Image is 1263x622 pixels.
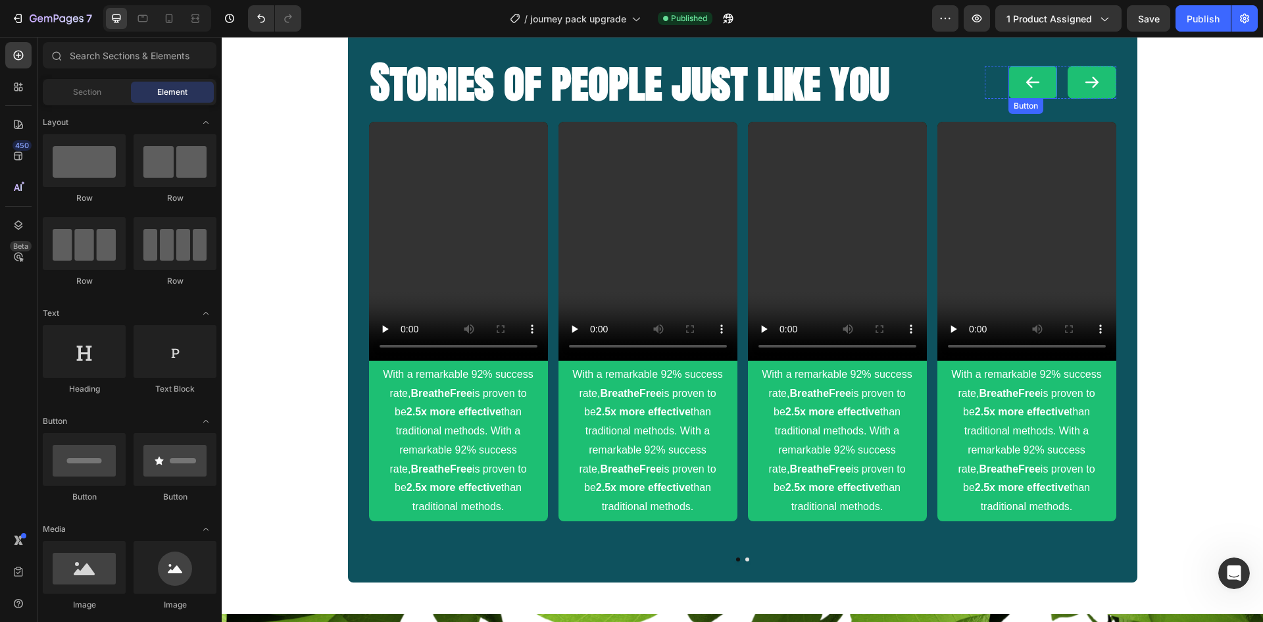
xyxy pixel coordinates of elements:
[134,383,216,395] div: Text Block
[195,303,216,324] span: Toggle open
[11,403,252,426] textarea: Message…
[73,86,101,98] span: Section
[43,275,126,287] div: Row
[134,599,216,611] div: Image
[43,117,68,128] span: Layout
[189,427,250,438] strong: BreatheFree
[341,328,511,480] p: With a remarkable 92% success rate, is proven to be than traditional methods. With a remarkable 9...
[21,140,181,164] a: [URL][DOMAIN_NAME]
[21,126,205,165] div: The content in Step 2 is also changed based on the selected option from Step 1.
[753,445,848,456] strong: 2.5x more effective
[189,351,250,362] strong: BreatheFree
[86,11,92,26] p: 7
[157,86,187,98] span: Element
[11,174,216,397] div: In this case, we suggest that you try using a 3rd-party app related to Bundle (Kaching Bundles, W...
[720,328,890,480] p: With a remarkable 92% success rate, is proven to be than traditional methods. With a remarkable 9...
[21,68,205,120] div: For example, display an image and a subtitle in the Variant selection , and they are changed base...
[1218,557,1250,589] iframe: Intercom live chat
[43,415,67,427] span: Button
[43,491,126,503] div: Button
[206,5,231,30] button: Home
[43,599,126,611] div: Image
[195,411,216,432] span: Toggle open
[374,445,469,456] strong: 2.5x more effective
[21,253,205,318] div: You can also try reaching out to Shopify to ask about a suitable 3rd-party app, then you can get ...
[134,192,216,204] div: Row
[337,85,516,324] video: Video
[185,445,280,456] strong: 2.5x more effective
[1176,5,1231,32] button: Publish
[1187,12,1220,26] div: Publish
[37,7,59,28] img: Profile image for Annie
[530,12,626,26] span: journey pack upgrade
[62,431,73,442] button: Upload attachment
[995,5,1122,32] button: 1 product assigned
[716,85,895,324] video: Video
[134,491,216,503] div: Button
[195,112,216,133] span: Toggle open
[568,427,629,438] strong: BreatheFree
[11,398,216,582] div: Hello, this is [PERSON_NAME] from GemPages again.
[21,324,205,350] div: We truly appreciate your patience and understanding
[43,192,126,204] div: Row
[524,521,528,525] button: Dot
[846,29,895,62] button: <p>Button</p>
[64,16,131,30] p: Active 45m ago
[222,37,1263,622] iframe: Design area
[20,431,31,442] button: Emoji picker
[5,5,98,32] button: 7
[757,351,818,362] strong: BreatheFree
[185,369,280,380] strong: 2.5x more effective
[12,140,32,151] div: 450
[1127,5,1170,32] button: Save
[1138,13,1160,24] span: Save
[1006,12,1092,26] span: 1 product assigned
[147,85,326,324] video: Video
[757,427,818,438] strong: BreatheFree
[10,241,32,251] div: Beta
[43,42,216,68] input: Search Sections & Elements
[195,519,216,540] span: Toggle open
[524,12,528,26] span: /
[568,351,629,362] strong: BreatheFree
[526,85,705,324] video: Video
[41,431,52,442] button: Gif picker
[378,351,439,362] strong: BreatheFree
[64,7,149,16] h1: [PERSON_NAME]
[374,369,469,380] strong: 2.5x more effective
[11,398,253,611] div: Annie says…
[231,5,255,29] div: Close
[226,426,247,447] button: Send a message…
[564,445,658,456] strong: 2.5x more effective
[531,328,701,480] p: With a remarkable 92% success rate, is proven to be than traditional methods. With a remarkable 9...
[21,182,205,247] div: In this case, we suggest that you try using a 3rd-party app related to Bundle (Kaching Bundles, W...
[152,328,322,480] p: With a remarkable 92% success rate, is proven to be than traditional methods. With a remarkable 9...
[753,369,848,380] strong: 2.5x more effective
[378,427,439,438] strong: BreatheFree
[43,307,59,319] span: Text
[43,523,66,535] span: Media
[11,174,253,398] div: Annie says…
[134,275,216,287] div: Row
[564,369,658,380] strong: 2.5x more effective
[21,350,205,389] div: If you have any specific concerns or require further assistance, please do not hesitate to reach ...
[789,63,819,75] div: Button
[514,521,518,525] button: Dot
[248,5,301,32] div: Undo/Redo
[671,13,707,24] span: Published
[9,5,34,30] button: go back
[43,383,126,395] div: Heading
